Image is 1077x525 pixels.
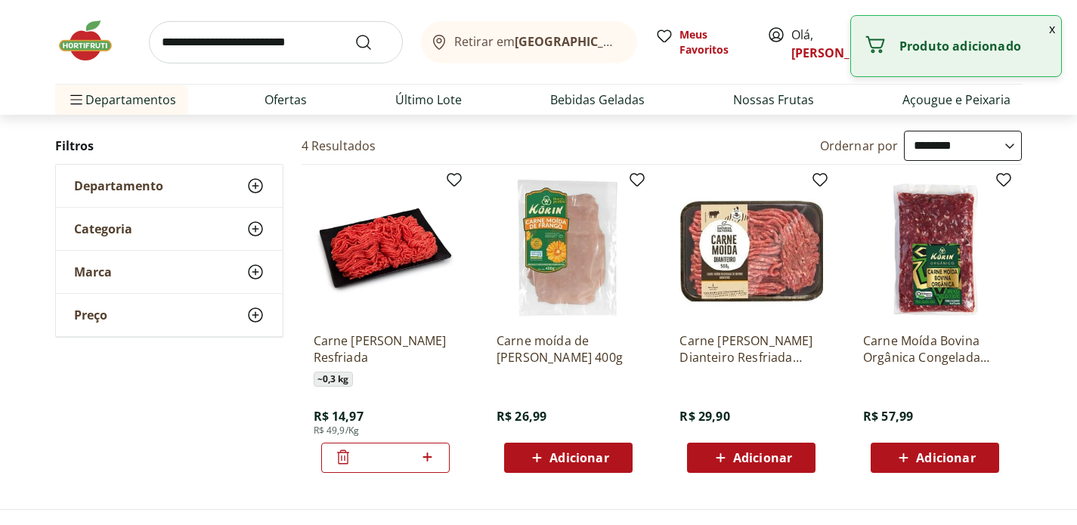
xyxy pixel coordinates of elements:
img: Hortifruti [55,18,131,63]
img: Carne Moída Bovina Resfriada [314,177,457,320]
span: R$ 29,90 [679,408,729,425]
span: Meus Favoritos [679,27,749,57]
p: Produto adicionado [899,39,1049,54]
h2: 4 Resultados [302,137,376,154]
button: Fechar notificação [1043,16,1061,42]
a: Açougue e Peixaria [902,91,1010,109]
b: [GEOGRAPHIC_DATA]/[GEOGRAPHIC_DATA] [515,33,769,50]
button: Marca [56,251,283,293]
a: Nossas Frutas [733,91,814,109]
button: Categoria [56,208,283,250]
a: Carne [PERSON_NAME] Resfriada [314,332,457,366]
span: Adicionar [733,452,792,464]
span: Adicionar [549,452,608,464]
button: Menu [67,82,85,118]
button: Retirar em[GEOGRAPHIC_DATA]/[GEOGRAPHIC_DATA] [421,21,637,63]
a: [PERSON_NAME] [791,45,890,61]
button: Adicionar [871,443,999,473]
input: search [149,21,403,63]
span: Adicionar [916,452,975,464]
span: R$ 26,99 [497,408,546,425]
span: Marca [74,264,112,279]
a: Carne moída de [PERSON_NAME] 400g [497,332,640,366]
a: Bebidas Geladas [550,91,645,109]
span: Categoria [74,221,132,236]
label: Ordernar por [820,137,899,154]
span: R$ 57,99 [863,408,913,425]
span: Departamento [74,178,163,193]
button: Departamento [56,165,283,207]
span: Olá, [791,26,859,62]
span: R$ 14,97 [314,408,364,425]
a: Último Lote [395,91,462,109]
img: Carne moída de frango Korin 400g [497,177,640,320]
button: Preço [56,294,283,336]
span: Departamentos [67,82,176,118]
span: Retirar em [454,35,621,48]
span: ~ 0,3 kg [314,372,353,387]
a: Ofertas [265,91,307,109]
button: Submit Search [354,33,391,51]
a: Meus Favoritos [655,27,749,57]
a: Carne Moída Bovina Orgânica Congelada Korin 400g [863,332,1007,366]
img: Carne Moída Bovina Orgânica Congelada Korin 400g [863,177,1007,320]
button: Adicionar [687,443,815,473]
a: Carne [PERSON_NAME] Dianteiro Resfriada Natural da Terra 500g [679,332,823,366]
h2: Filtros [55,131,283,161]
img: Carne Moída Bovina Dianteiro Resfriada Natural da Terra 500g [679,177,823,320]
button: Adicionar [504,443,633,473]
span: R$ 49,9/Kg [314,425,360,437]
span: Preço [74,307,107,323]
